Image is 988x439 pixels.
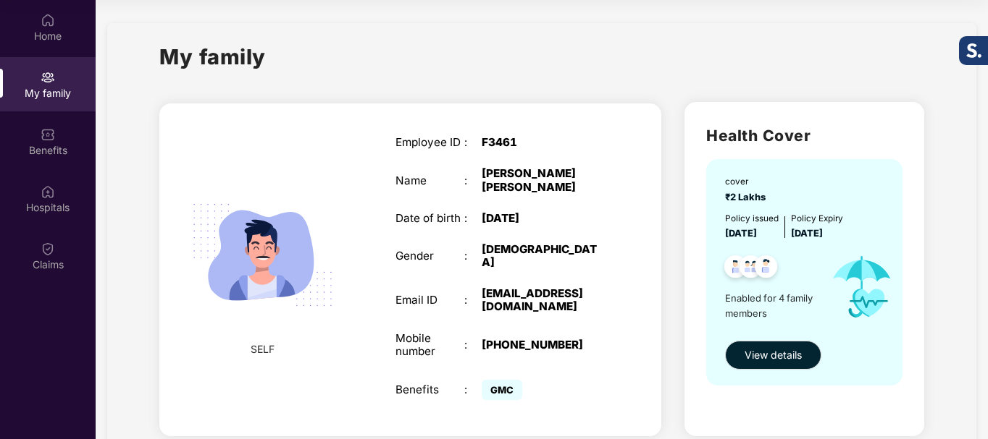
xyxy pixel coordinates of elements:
[395,332,465,358] div: Mobile number
[464,212,482,225] div: :
[748,251,784,286] img: svg+xml;base64,PHN2ZyB4bWxucz0iaHR0cDovL3d3dy53My5vcmcvMjAwMC9zdmciIHdpZHRoPSI0OC45NDMiIGhlaWdodD...
[725,175,770,189] div: cover
[482,338,603,351] div: [PHONE_NUMBER]
[464,294,482,307] div: :
[395,174,465,187] div: Name
[395,250,465,263] div: Gender
[482,380,522,400] span: GMC
[251,341,275,357] span: SELF
[395,383,465,396] div: Benefits
[159,41,266,73] h1: My family
[725,192,770,203] span: ₹2 Lakhs
[791,212,843,226] div: Policy Expiry
[482,243,603,269] div: [DEMOGRAPHIC_DATA]
[464,338,482,351] div: :
[395,212,465,225] div: Date of birth
[482,212,603,225] div: [DATE]
[482,167,603,193] div: [PERSON_NAME] [PERSON_NAME]
[395,294,465,307] div: Email ID
[725,212,779,226] div: Policy issued
[41,127,55,142] img: svg+xml;base64,PHN2ZyBpZD0iQmVuZWZpdHMiIHhtbG5zPSJodHRwOi8vd3d3LnczLm9yZy8yMDAwL3N2ZyIgd2lkdGg9Ij...
[464,136,482,149] div: :
[725,291,819,320] span: Enabled for 4 family members
[733,251,769,286] img: svg+xml;base64,PHN2ZyB4bWxucz0iaHR0cDovL3d3dy53My5vcmcvMjAwMC9zdmciIHdpZHRoPSI0OC45MTUiIGhlaWdodD...
[464,174,482,187] div: :
[41,13,55,27] img: svg+xml;base64,PHN2ZyBpZD0iSG9tZSIgeG1sbnM9Imh0dHA6Ly93d3cudzMub3JnLzIwMDAvc3ZnIiB3aWR0aD0iMjAiIG...
[41,184,55,199] img: svg+xml;base64,PHN2ZyBpZD0iSG9zcGl0YWxzIiB4bWxucz0iaHR0cDovL3d3dy53My5vcmcvMjAwMC9zdmciIHdpZHRoPS...
[41,70,55,85] img: svg+xml;base64,PHN2ZyB3aWR0aD0iMjAiIGhlaWdodD0iMjAiIHZpZXdCb3g9IjAgMCAyMCAyMCIgZmlsbD0ibm9uZSIgeG...
[176,169,349,341] img: svg+xml;base64,PHN2ZyB4bWxucz0iaHR0cDovL3d3dy53My5vcmcvMjAwMC9zdmciIHdpZHRoPSIyMjQiIGhlaWdodD0iMT...
[819,241,904,333] img: icon
[482,136,603,149] div: F3461
[464,383,482,396] div: :
[718,251,753,286] img: svg+xml;base64,PHN2ZyB4bWxucz0iaHR0cDovL3d3dy53My5vcmcvMjAwMC9zdmciIHdpZHRoPSI0OC45NDMiIGhlaWdodD...
[725,341,821,370] button: View details
[464,250,482,263] div: :
[395,136,465,149] div: Employee ID
[791,228,823,239] span: [DATE]
[482,287,603,313] div: [EMAIL_ADDRESS][DOMAIN_NAME]
[706,124,903,148] h2: Health Cover
[725,228,757,239] span: [DATE]
[41,242,55,256] img: svg+xml;base64,PHN2ZyBpZD0iQ2xhaW0iIHhtbG5zPSJodHRwOi8vd3d3LnczLm9yZy8yMDAwL3N2ZyIgd2lkdGg9IjIwIi...
[745,347,802,363] span: View details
